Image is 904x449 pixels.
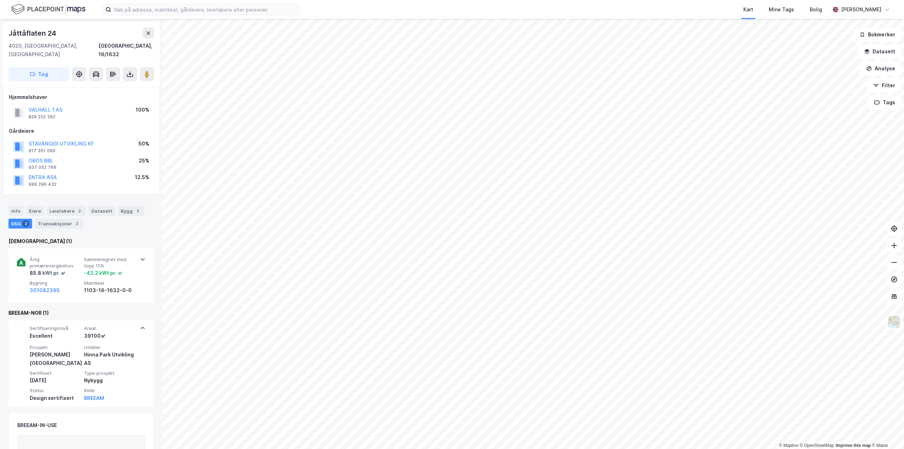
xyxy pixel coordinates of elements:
[30,325,81,331] span: Sertifiseringsnivå
[867,78,901,93] button: Filter
[30,269,66,277] div: 85.8
[84,344,136,350] span: Utvikler
[76,207,83,214] div: 2
[84,388,136,394] span: Kilde
[30,256,81,269] span: Årlig primærenergibehov
[29,182,56,187] div: 999 296 432
[41,269,66,277] div: kWt pr. ㎡
[743,5,753,14] div: Kart
[84,256,136,269] span: Sammenlignet med topp 15%
[30,388,81,394] span: Status
[29,114,55,120] div: 829 252 562
[84,370,136,376] span: Type prosjekt
[887,315,901,329] img: Z
[89,206,115,216] div: Datasett
[111,4,300,15] input: Søk på adresse, matrikkel, gårdeiere, leietakere eller personer
[779,443,798,448] a: Mapbox
[30,394,81,402] div: Design sertifisert
[29,148,55,154] div: 917 351 090
[8,28,58,39] div: Jåttåflaten 24
[869,415,904,449] iframe: Chat Widget
[8,206,23,216] div: Info
[84,325,136,331] span: Areal
[841,5,881,14] div: [PERSON_NAME]
[84,332,136,340] div: 39100㎡
[769,5,794,14] div: Mine Tags
[84,269,123,277] div: -43.2 kWt pr. ㎡
[35,219,83,229] div: Transaksjoner
[869,415,904,449] div: Kontrollprogram for chat
[26,206,44,216] div: Eiere
[47,206,86,216] div: Leietakere
[860,61,901,76] button: Analyse
[30,370,81,376] span: Sertifisert
[22,220,29,227] div: 2
[84,394,104,402] button: BREEAM
[8,219,32,229] div: ESG
[139,156,149,165] div: 25%
[17,421,57,430] div: BREEAM-IN-USE
[99,42,154,59] div: [GEOGRAPHIC_DATA], 16/1632
[30,332,81,340] div: Excellent
[135,173,149,182] div: 12.5%
[138,140,149,148] div: 50%
[84,286,136,295] div: 1103-16-1632-0-0
[8,309,154,317] div: BREEAM-NOR (1)
[9,93,154,101] div: Hjemmelshaver
[134,207,141,214] div: 2
[810,5,822,14] div: Bolig
[84,376,136,385] div: Nybygg
[136,106,149,114] div: 100%
[8,67,69,81] button: Tag
[30,344,81,350] span: Prosjekt
[836,443,871,448] a: Improve this map
[11,3,85,16] img: logo.f888ab2527a4732fd821a326f86c7f29.svg
[854,28,901,42] button: Bokmerker
[8,237,154,246] div: [DEMOGRAPHIC_DATA] (1)
[8,42,99,59] div: 4020, [GEOGRAPHIC_DATA], [GEOGRAPHIC_DATA]
[858,45,901,59] button: Datasett
[9,127,154,135] div: Gårdeiere
[29,165,56,170] div: 937 052 766
[800,443,834,448] a: OpenStreetMap
[30,280,81,286] span: Bygning
[84,280,136,286] span: Matrikkel
[84,350,136,367] div: Hinna Park Utvikling AS
[30,376,81,385] div: [DATE]
[73,220,81,227] div: 2
[118,206,144,216] div: Bygg
[868,95,901,110] button: Tags
[30,286,60,295] button: 301082395
[30,350,81,367] div: [PERSON_NAME][GEOGRAPHIC_DATA]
